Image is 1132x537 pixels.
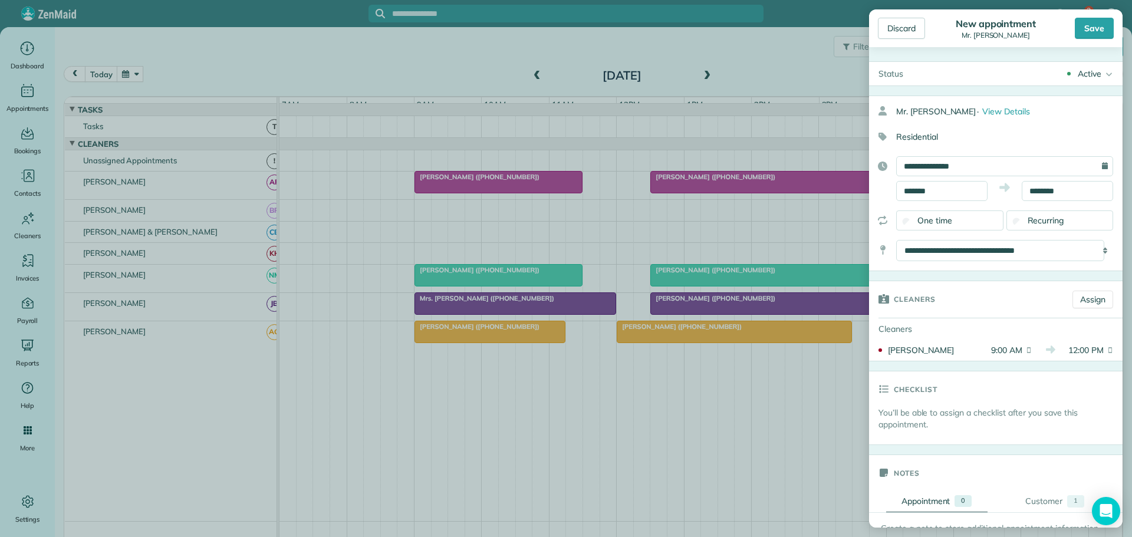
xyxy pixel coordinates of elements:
div: Cleaners [869,318,952,340]
span: View Details [982,106,1030,117]
span: 12:00 PM [1064,344,1104,356]
p: You’ll be able to assign a checklist after you save this appointment. [878,407,1123,430]
div: Residential [869,127,1113,147]
div: Appointment [901,495,950,507]
h3: Notes [894,455,920,490]
span: 9:00 AM [982,344,1022,356]
div: Status [869,62,913,85]
div: 0 [955,495,972,507]
h3: Cleaners [894,281,936,317]
div: Open Intercom Messenger [1092,497,1120,525]
div: 1 [1067,495,1084,508]
div: New appointment [952,18,1039,29]
div: Customer [1025,495,1062,508]
div: Mr. [PERSON_NAME] [952,31,1039,39]
div: Save [1075,18,1114,39]
input: One time [903,218,910,226]
div: Discard [878,18,925,39]
span: Recurring [1028,215,1064,226]
span: · [977,106,979,117]
span: One time [917,215,952,226]
div: Active [1078,68,1101,80]
a: Assign [1072,291,1113,308]
div: Mr. [PERSON_NAME] [896,101,1123,122]
h3: Checklist [894,371,937,407]
input: Recurring [1012,218,1020,226]
div: [PERSON_NAME] [888,344,979,356]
